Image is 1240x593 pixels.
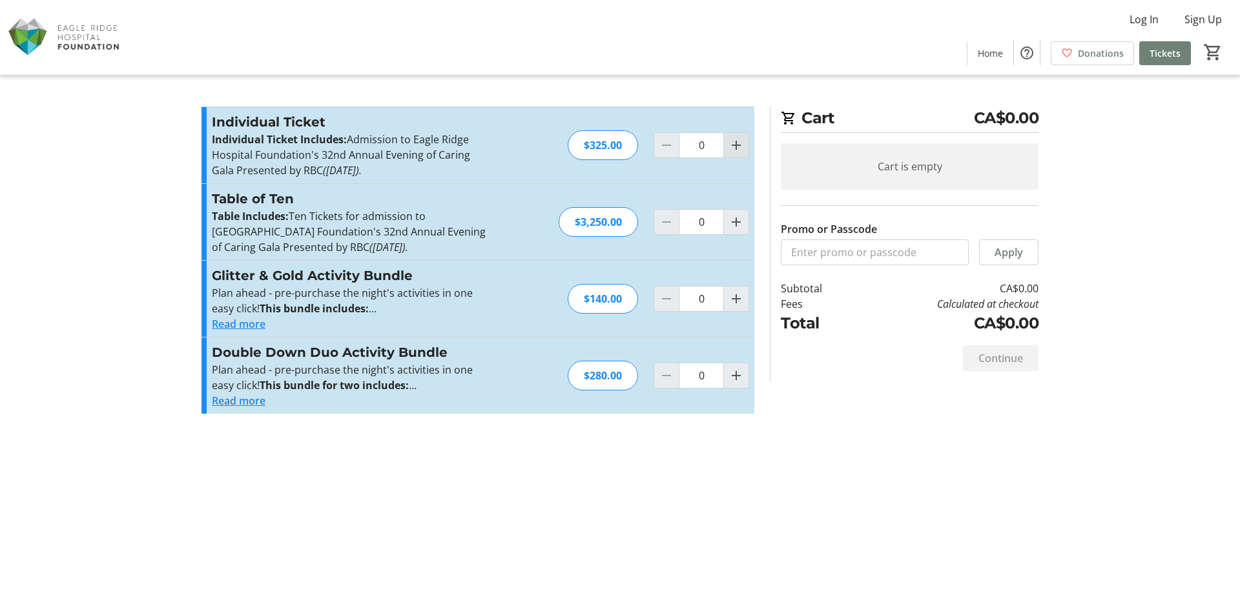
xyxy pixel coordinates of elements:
[781,312,856,335] td: Total
[781,239,969,265] input: Enter promo or passcode
[856,281,1038,296] td: CA$0.00
[724,133,749,157] button: Increment by one
[967,41,1013,65] a: Home
[1014,40,1040,66] button: Help
[679,209,724,235] input: Table of Ten Quantity
[1119,9,1169,30] button: Log In
[212,189,494,208] h3: Table of Ten
[212,266,494,285] h3: Glitter & Gold Activity Bundle
[369,240,408,254] em: ([DATE]).
[781,281,856,296] td: Subtotal
[1201,41,1224,64] button: Cart
[856,296,1038,312] td: Calculated at checkout
[212,343,494,362] h3: Double Down Duo Activity Bundle
[212,208,494,255] p: Ten Tickets for admission to [GEOGRAPHIC_DATA] Foundation's 32nd Annual Evening of Caring Gala Pr...
[679,132,724,158] input: Individual Ticket Quantity
[260,301,377,316] strong: This bundle includes:
[212,316,265,332] button: Read more
[974,106,1039,130] span: CA$0.00
[1139,41,1191,65] a: Tickets
[568,361,638,390] div: $280.00
[1184,12,1222,27] span: Sign Up
[212,209,289,223] strong: Table Includes:
[978,46,1003,60] span: Home
[781,221,877,237] label: Promo or Passcode
[856,312,1038,335] td: CA$0.00
[323,163,362,177] em: ([DATE]).
[1051,41,1134,65] a: Donations
[724,363,749,388] button: Increment by one
[1130,12,1159,27] span: Log In
[724,210,749,234] button: Increment by one
[979,239,1038,265] button: Apply
[1078,46,1124,60] span: Donations
[212,132,347,146] strong: Individual Ticket Includes:
[781,143,1038,190] div: Cart is empty
[568,130,638,160] div: $325.00
[8,5,123,70] img: Eagle Ridge Hospital Foundation's Logo
[212,362,494,393] p: Plan ahead - pre-purchase the night's activities in one easy click!
[212,393,265,408] button: Read more
[781,296,856,312] td: Fees
[679,363,724,388] input: Double Down Duo Activity Bundle Quantity
[781,106,1038,133] h2: Cart
[568,284,638,314] div: $140.00
[212,112,494,132] h3: Individual Ticket
[212,132,494,178] p: Admission to Eagle Ridge Hospital Foundation's 32nd Annual Evening of Caring Gala Presented by RBC
[260,378,417,392] strong: This bundle for two includes:
[1174,9,1232,30] button: Sign Up
[1150,46,1181,60] span: Tickets
[559,207,638,237] div: $3,250.00
[212,285,494,316] p: Plan ahead - pre-purchase the night's activities in one easy click!
[679,286,724,312] input: Glitter & Gold Activity Bundle Quantity
[995,245,1023,260] span: Apply
[724,286,749,311] button: Increment by one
